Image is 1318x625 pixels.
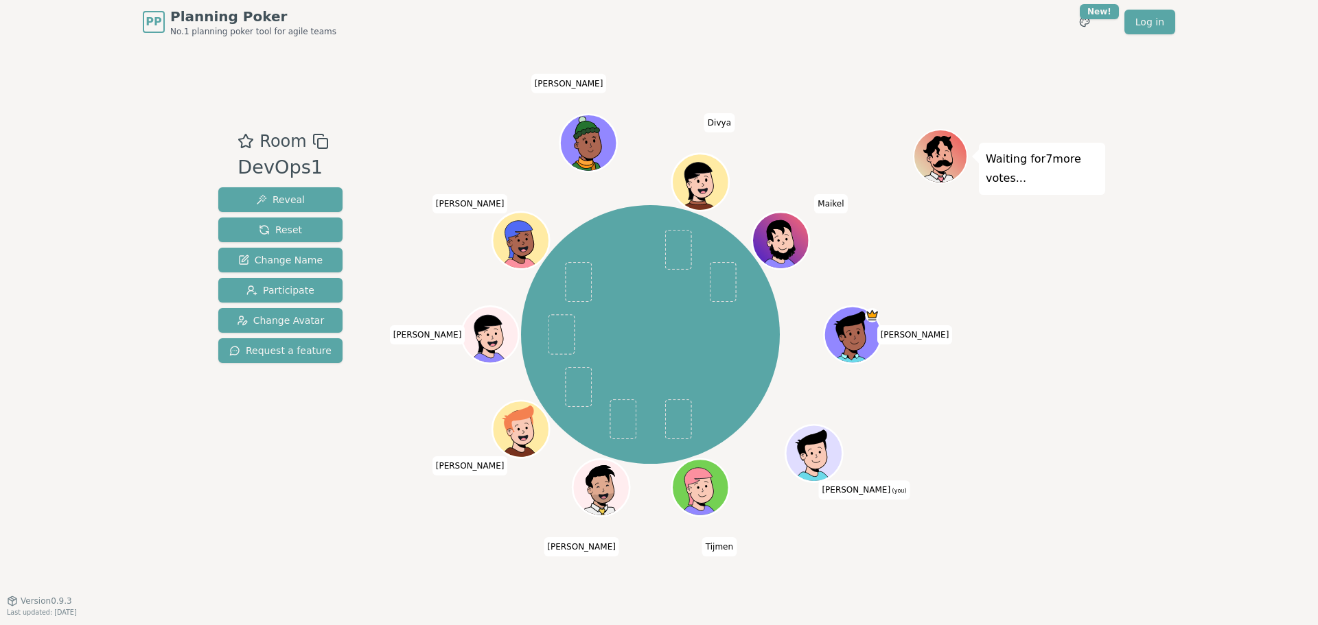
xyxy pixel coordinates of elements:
[1080,4,1119,19] div: New!
[218,217,343,242] button: Reset
[218,308,343,333] button: Change Avatar
[702,537,737,556] span: Click to change your name
[7,595,72,606] button: Version0.9.3
[146,14,161,30] span: PP
[7,609,77,616] span: Last updated: [DATE]
[814,193,847,213] span: Click to change your name
[218,187,343,212] button: Reveal
[218,338,343,363] button: Request a feature
[877,325,953,344] span: Click to change your name
[259,129,306,154] span: Room
[143,7,336,37] a: PPPlanning PokerNo.1 planning poker tool for agile teams
[238,154,328,182] div: DevOps1
[818,480,910,499] span: Click to change your name
[390,325,465,344] span: Click to change your name
[986,150,1098,188] p: Waiting for 7 more votes...
[890,488,907,494] span: (you)
[531,73,607,93] span: Click to change your name
[432,456,508,475] span: Click to change your name
[1124,10,1175,34] a: Log in
[544,537,619,556] span: Click to change your name
[865,308,879,322] span: Yashvant is the host
[704,113,735,132] span: Click to change your name
[170,26,336,37] span: No.1 planning poker tool for agile teams
[1072,10,1097,34] button: New!
[256,193,305,207] span: Reveal
[218,248,343,272] button: Change Name
[238,129,254,154] button: Add as favourite
[246,283,314,297] span: Participate
[259,223,302,237] span: Reset
[21,595,72,606] span: Version 0.9.3
[218,278,343,303] button: Participate
[432,193,508,213] span: Click to change your name
[229,344,332,357] span: Request a feature
[170,7,336,26] span: Planning Poker
[238,253,323,267] span: Change Name
[787,426,840,480] button: Click to change your avatar
[237,314,325,327] span: Change Avatar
